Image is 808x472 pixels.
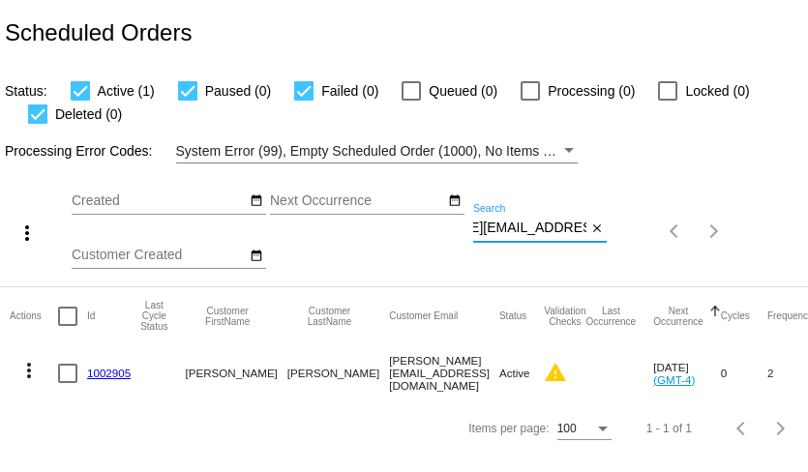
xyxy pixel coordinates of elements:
[87,310,95,322] button: Change sorting for Id
[646,422,692,435] div: 1 - 1 of 1
[5,19,192,46] h2: Scheduled Orders
[321,79,378,103] span: Failed (0)
[185,306,269,327] button: Change sorting for CustomerFirstName
[10,287,58,345] mat-header-cell: Actions
[250,193,263,209] mat-icon: date_range
[653,373,695,386] a: (GMT-4)
[5,83,47,99] span: Status:
[473,221,586,236] input: Search
[721,310,750,322] button: Change sorting for Cycles
[762,409,800,448] button: Next page
[15,221,39,245] mat-icon: more_vert
[287,306,372,327] button: Change sorting for CustomerLastName
[205,79,271,103] span: Paused (0)
[499,310,526,322] button: Change sorting for Status
[653,345,721,401] mat-cell: [DATE]
[585,306,636,327] button: Change sorting for LastOccurrenceUtc
[389,310,458,322] button: Change sorting for CustomerEmail
[468,422,549,435] div: Items per page:
[544,287,585,345] mat-header-cell: Validation Checks
[557,423,612,436] mat-select: Items per page:
[140,300,167,332] button: Change sorting for LastProcessingCycleId
[72,248,246,263] input: Customer Created
[544,361,567,384] mat-icon: warning
[176,139,578,163] mat-select: Filter by Processing Error Codes
[695,212,733,251] button: Next page
[98,79,155,103] span: Active (1)
[590,221,604,237] mat-icon: close
[586,219,607,239] button: Clear
[499,367,530,379] span: Active
[270,193,444,209] input: Next Occurrence
[55,103,122,126] span: Deleted (0)
[723,409,762,448] button: Previous page
[656,212,695,251] button: Previous page
[250,249,263,264] mat-icon: date_range
[653,306,703,327] button: Change sorting for NextOccurrenceUtc
[287,345,389,401] mat-cell: [PERSON_NAME]
[721,345,767,401] mat-cell: 0
[87,367,131,379] a: 1002905
[685,79,749,103] span: Locked (0)
[389,345,499,401] mat-cell: [PERSON_NAME][EMAIL_ADDRESS][DOMAIN_NAME]
[429,79,497,103] span: Queued (0)
[548,79,635,103] span: Processing (0)
[17,359,41,382] mat-icon: more_vert
[557,422,577,435] span: 100
[448,193,462,209] mat-icon: date_range
[185,345,286,401] mat-cell: [PERSON_NAME]
[5,143,153,159] span: Processing Error Codes:
[72,193,246,209] input: Created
